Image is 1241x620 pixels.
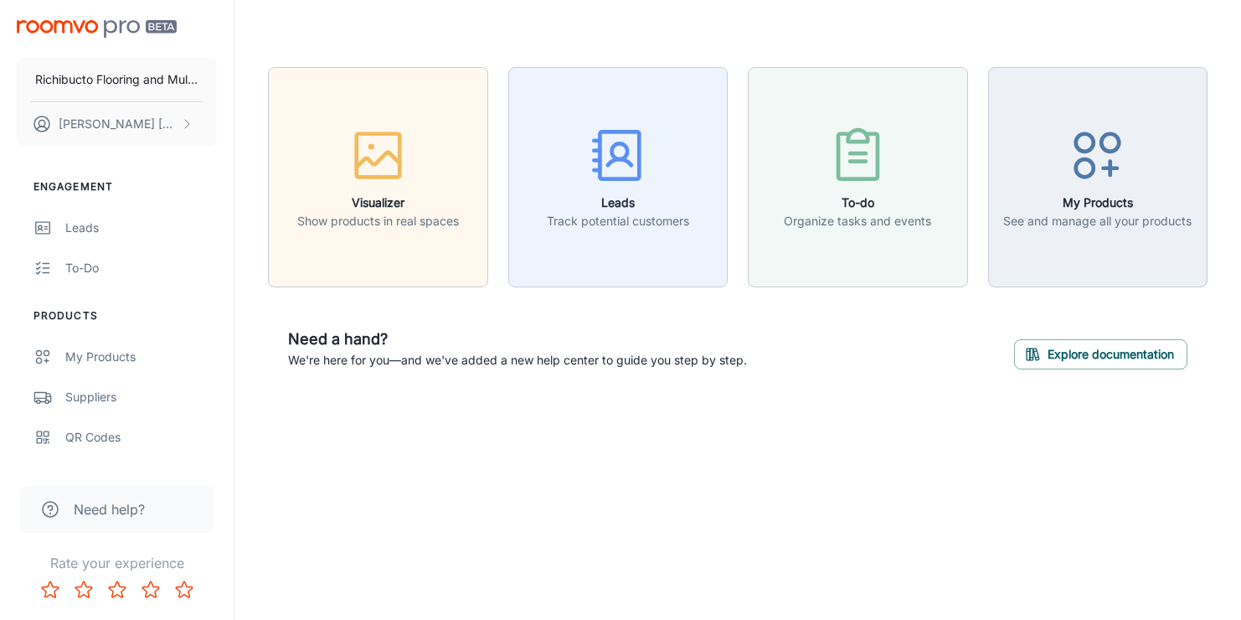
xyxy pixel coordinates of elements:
div: My Products [65,348,217,366]
img: Roomvo PRO Beta [17,20,177,38]
h6: My Products [1003,194,1192,212]
h6: Leads [547,194,689,212]
p: [PERSON_NAME] [PERSON_NAME] [59,115,177,133]
a: My ProductsSee and manage all your products [988,168,1208,184]
p: See and manage all your products [1003,212,1192,230]
a: LeadsTrack potential customers [508,168,729,184]
a: Explore documentation [1014,344,1187,361]
p: Richibucto Flooring and Multi Decor [35,70,198,89]
button: [PERSON_NAME] [PERSON_NAME] [17,102,217,146]
h6: Visualizer [297,194,459,212]
button: Explore documentation [1014,339,1187,369]
button: My ProductsSee and manage all your products [988,67,1208,287]
p: Show products in real spaces [297,212,459,230]
a: To-doOrganize tasks and events [748,168,968,184]
button: To-doOrganize tasks and events [748,67,968,287]
div: To-do [65,259,217,277]
button: VisualizerShow products in real spaces [268,67,488,287]
button: LeadsTrack potential customers [508,67,729,287]
div: QR Codes [65,428,217,447]
button: Richibucto Flooring and Multi Decor [17,58,217,101]
h6: Need a hand? [288,328,747,351]
p: Track potential customers [547,212,689,230]
p: We're here for you—and we've added a new help center to guide you step by step. [288,351,747,369]
div: Suppliers [65,388,217,406]
p: Organize tasks and events [784,212,931,230]
div: Leads [65,219,217,237]
h6: To-do [784,194,931,212]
